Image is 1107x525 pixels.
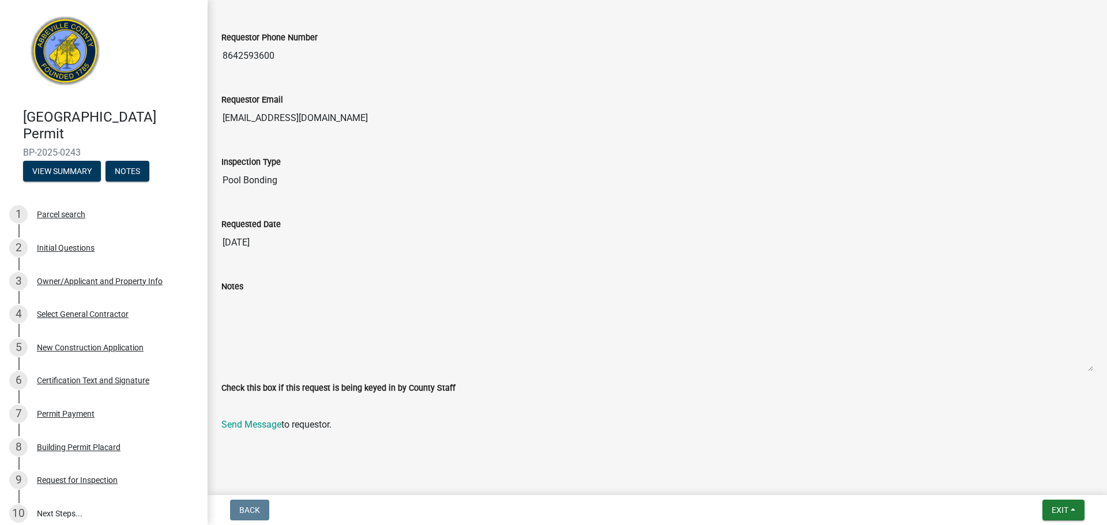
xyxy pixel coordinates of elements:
div: Building Permit Placard [37,443,121,451]
img: Abbeville County, South Carolina [23,12,108,97]
span: Exit [1052,505,1068,515]
label: Requestor Phone Number [221,34,318,42]
div: Owner/Applicant and Property Info [37,277,163,285]
label: Requested Date [221,221,281,229]
button: View Summary [23,161,101,182]
div: 7 [9,405,28,423]
div: 5 [9,338,28,357]
div: 6 [9,371,28,390]
button: Back [230,500,269,520]
label: Requestor Email [221,96,283,104]
div: Initial Questions [37,244,95,252]
div: 1 [9,205,28,224]
label: Notes [221,283,243,291]
h4: [GEOGRAPHIC_DATA] Permit [23,109,198,142]
button: Notes [106,161,149,182]
label: Check this box if this request is being keyed in by County Staff [221,384,455,392]
div: 8 [9,438,28,456]
div: 2 [9,239,28,257]
div: Permit Payment [37,410,95,418]
div: 4 [9,305,28,323]
wm-modal-confirm: Notes [106,167,149,176]
div: 3 [9,272,28,290]
wm-modal-confirm: Summary [23,167,101,176]
button: Exit [1042,500,1085,520]
a: Send Message [221,419,281,430]
div: 9 [9,471,28,489]
label: Inspection Type [221,158,281,167]
div: Select General Contractor [37,310,129,318]
div: New Construction Application [37,343,144,352]
span: BP-2025-0243 [23,147,184,158]
div: Request for Inspection [37,476,118,484]
span: Back [239,505,260,515]
div: Parcel search [37,210,85,218]
div: 10 [9,504,28,523]
div: Certification Text and Signature [37,376,149,384]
